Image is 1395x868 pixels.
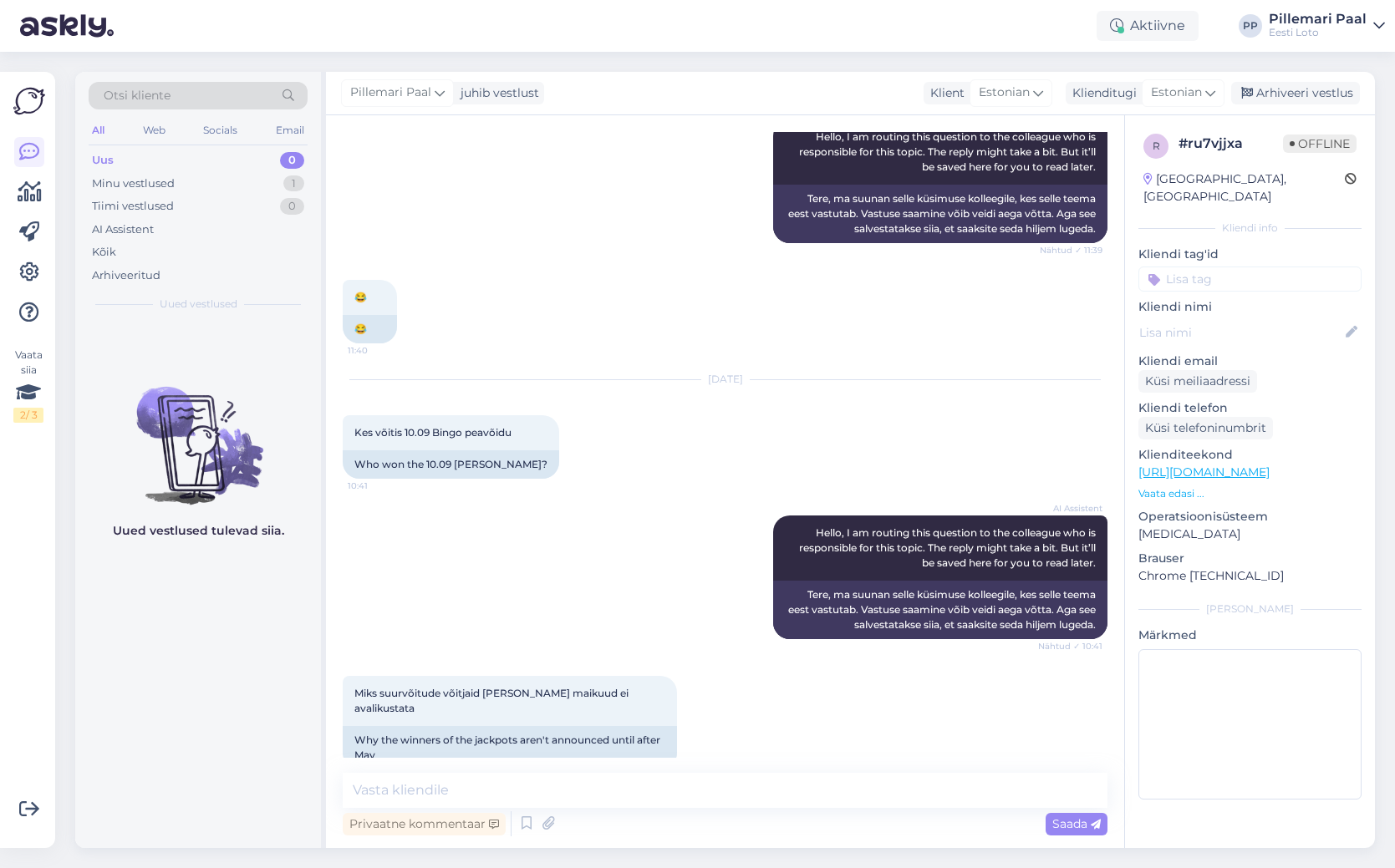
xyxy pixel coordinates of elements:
img: Askly Logo [13,85,45,117]
span: Pillemari Paal [350,84,431,102]
span: 11:40 [348,344,410,357]
p: [MEDICAL_DATA] [1138,525,1362,543]
span: Uued vestlused [160,297,237,312]
span: Otsi kliente [104,87,171,104]
span: AI Assistent [1040,502,1102,515]
div: Tere, ma suunan selle küsimuse kolleegile, kes selle teema eest vastutab. Vastuse saamine võib ve... [773,581,1107,639]
p: Kliendi telefon [1138,399,1362,417]
div: Tiimi vestlused [92,198,174,215]
span: Nähtud ✓ 11:39 [1040,244,1102,256]
div: 😂 [343,315,397,343]
p: Chrome [TECHNICAL_ID] [1138,567,1362,585]
p: Uued vestlused tulevad siia. [113,522,284,540]
a: [URL][DOMAIN_NAME] [1138,464,1270,480]
div: Socials [200,119,241,141]
span: r [1153,140,1160,152]
p: Operatsioonisüsteem [1138,508,1362,525]
div: 0 [280,152,304,169]
div: Uus [92,152,114,169]
div: Vaata siia [13,348,43,423]
span: Estonian [1151,84,1202,102]
div: Arhiveeritud [92,267,160,284]
div: Arhiveeri vestlus [1231,82,1360,104]
input: Lisa nimi [1139,323,1342,342]
div: [DATE] [343,372,1107,387]
div: Aktiivne [1097,11,1199,41]
div: Web [140,119,169,141]
div: 2 / 3 [13,408,43,423]
a: Pillemari PaalEesti Loto [1269,13,1385,39]
div: Why the winners of the jackpots aren't announced until after May [343,726,677,769]
p: Kliendi nimi [1138,298,1362,316]
div: Who won the 10.09 [PERSON_NAME]? [343,450,559,479]
div: Email [272,119,308,141]
div: 0 [280,198,304,215]
div: [GEOGRAPHIC_DATA], [GEOGRAPHIC_DATA] [1143,170,1345,206]
span: Offline [1283,135,1357,153]
div: Klient [924,84,965,102]
div: Klienditugi [1066,84,1137,102]
input: Lisa tag [1138,266,1362,292]
div: juhib vestlust [454,84,539,102]
div: Tere, ma suunan selle küsimuse kolleegile, kes selle teema eest vastutab. Vastuse saamine võib ve... [773,185,1107,243]
div: Privaatne kommentaar [343,813,506,835]
div: Minu vestlused [92,175,175,192]
div: All [89,119,108,141]
span: 😂 [354,291,367,303]
div: PP [1239,14,1262,38]
span: Hello, I am routing this question to the colleague who is responsible for this topic. The reply m... [799,130,1098,173]
div: Pillemari Paal [1269,13,1367,26]
div: AI Assistent [92,221,154,238]
p: Klienditeekond [1138,446,1362,464]
p: Kliendi email [1138,353,1362,370]
div: Küsi telefoninumbrit [1138,417,1273,439]
div: [PERSON_NAME] [1138,602,1362,617]
span: Hello, I am routing this question to the colleague who is responsible for this topic. The reply m... [799,526,1098,569]
span: 10:41 [348,480,410,492]
div: Kliendi info [1138,221,1362,236]
div: 1 [283,175,304,192]
div: Kõik [92,244,116,261]
div: Küsi meiliaadressi [1138,370,1257,393]
p: Brauser [1138,550,1362,567]
p: Vaata edasi ... [1138,486,1362,501]
span: Kes võitis 10.09 Bingo peavõidu [354,426,512,439]
p: Märkmed [1138,627,1362,644]
img: No chats [75,357,321,507]
span: Nähtud ✓ 10:41 [1038,640,1102,652]
span: Saada [1052,816,1101,831]
span: Miks suurvõitude võitjaid [PERSON_NAME] maikuud ei avalikustata [354,687,631,714]
div: # ru7vjjxa [1179,134,1283,154]
div: Eesti Loto [1269,26,1367,39]
span: Estonian [979,84,1030,102]
p: Kliendi tag'id [1138,246,1362,263]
